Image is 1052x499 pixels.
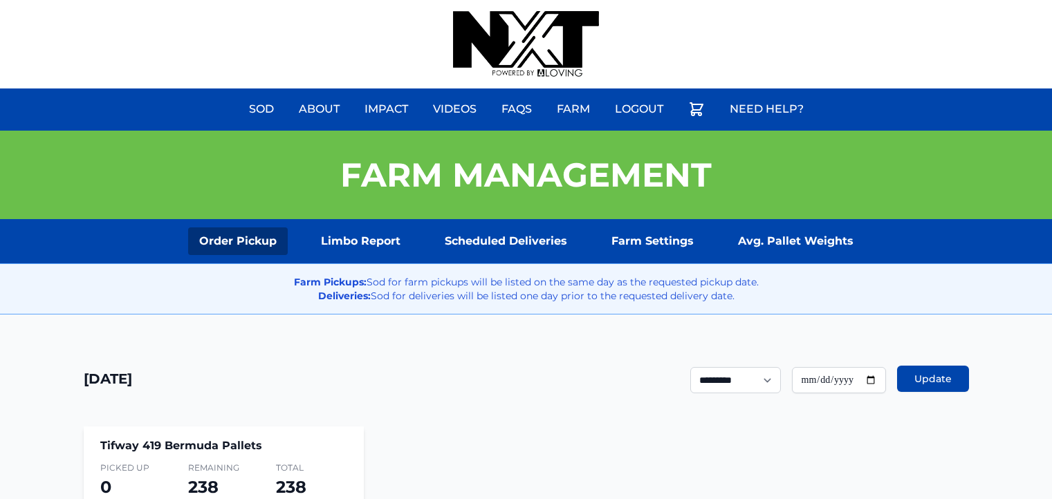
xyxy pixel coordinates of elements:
[188,477,219,497] span: 238
[453,11,598,77] img: nextdaysod.com Logo
[897,366,969,392] button: Update
[434,227,578,255] a: Scheduled Deliveries
[276,462,347,473] span: Total
[914,372,952,386] span: Update
[356,93,416,126] a: Impact
[425,93,485,126] a: Videos
[727,227,865,255] a: Avg. Pallet Weights
[276,477,306,497] span: 238
[607,93,672,126] a: Logout
[294,276,367,288] strong: Farm Pickups:
[340,158,712,191] h1: Farm Management
[84,369,132,388] h1: [DATE]
[721,93,812,126] a: Need Help?
[188,462,259,473] span: Remaining
[310,227,412,255] a: Limbo Report
[100,437,347,454] h4: Tifway 419 Bermuda Pallets
[290,93,348,126] a: About
[188,227,288,255] a: Order Pickup
[548,93,598,126] a: Farm
[100,477,111,497] span: 0
[318,290,371,302] strong: Deliveries:
[100,462,172,473] span: Picked Up
[600,227,705,255] a: Farm Settings
[241,93,282,126] a: Sod
[493,93,540,126] a: FAQs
